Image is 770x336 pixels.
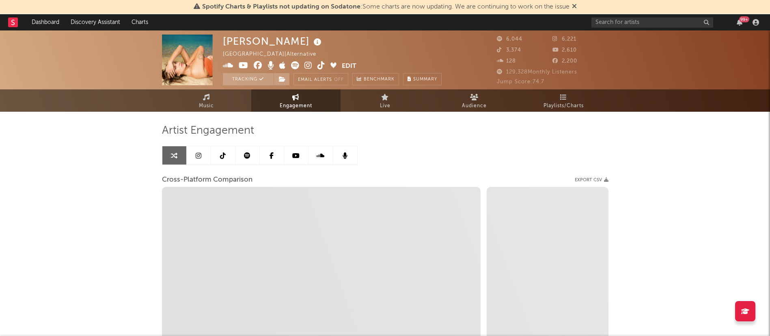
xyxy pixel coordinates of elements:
[162,175,252,185] span: Cross-Platform Comparison
[280,101,312,111] span: Engagement
[126,14,154,30] a: Charts
[223,73,274,85] button: Tracking
[202,4,569,10] span: : Some charts are now updating. We are continuing to work on the issue
[223,50,326,59] div: [GEOGRAPHIC_DATA] | Alternative
[364,75,395,85] span: Benchmark
[497,79,544,85] span: Jump Score: 74.7
[352,73,399,85] a: Benchmark
[293,73,348,85] button: Email AlertsOff
[552,59,577,64] span: 2,200
[199,101,214,111] span: Music
[552,37,576,42] span: 6,221
[162,126,254,136] span: Artist Engagement
[251,89,341,112] a: Engagement
[380,101,390,111] span: Live
[334,78,344,82] em: Off
[519,89,608,112] a: Playlists/Charts
[739,16,749,22] div: 99 +
[26,14,65,30] a: Dashboard
[162,89,251,112] a: Music
[575,178,608,182] button: Export CSV
[403,73,442,85] button: Summary
[202,4,360,10] span: Spotify Charts & Playlists not updating on Sodatone
[497,59,516,64] span: 128
[342,61,356,72] button: Edit
[223,35,324,48] div: [PERSON_NAME]
[497,48,521,53] span: 3,374
[430,89,519,112] a: Audience
[497,69,577,75] span: 129,328 Monthly Listeners
[65,14,126,30] a: Discovery Assistant
[552,48,577,53] span: 2,610
[341,89,430,112] a: Live
[544,101,584,111] span: Playlists/Charts
[462,101,487,111] span: Audience
[572,4,577,10] span: Dismiss
[413,77,437,82] span: Summary
[737,19,742,26] button: 99+
[497,37,522,42] span: 6,044
[591,17,713,28] input: Search for artists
